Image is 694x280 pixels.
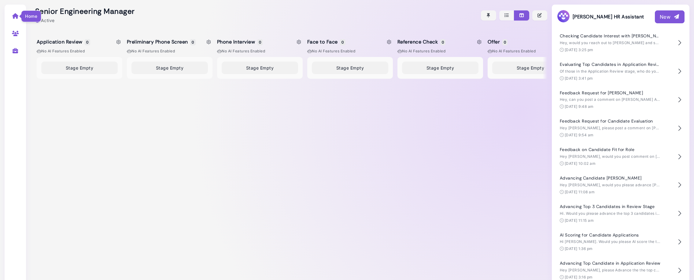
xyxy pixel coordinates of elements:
button: Feedback on Candidate Fit for Role Hey [PERSON_NAME], would you post comment on [PERSON_NAME] sha... [557,142,685,171]
span: 0 [440,39,445,45]
h4: AI Scoring for Candidate Applications [560,233,661,238]
time: [DATE] 9:54 am [565,133,594,137]
h5: Offer [488,39,507,45]
button: Feedback Request for Candidate Evaluation Hey [PERSON_NAME], please post a comment on [PERSON_NAM... [557,114,685,142]
div: Home [21,10,41,22]
h2: Senior Engineering Manager [35,7,135,16]
h4: Evaluating Top Candidates in Application Review [560,62,661,67]
h4: Advancing Top Candidate in Application Review [560,261,661,266]
time: [DATE] 3:25 pm [565,47,593,52]
time: [DATE] 11:15 am [565,218,594,223]
span: 0 [340,39,345,45]
time: [DATE] 1:36 pm [565,246,593,251]
h4: Checking Candidate Interest with [PERSON_NAME] [560,33,661,39]
span: 0 [85,39,90,45]
h5: Reference Check [397,39,445,45]
span: Hey [PERSON_NAME], would you please advance [PERSON_NAME]? [560,183,686,187]
h4: Feedback Request for [PERSON_NAME] [560,90,661,96]
h5: Preliminary Phone Screen [127,39,195,45]
h4: Advancing Top 3 Candidates in Review Stage [560,204,661,209]
div: Active [35,17,55,24]
button: Feedback Request for [PERSON_NAME] Hey, can you post a comment on [PERSON_NAME] Applicant sharing... [557,86,685,114]
span: Stage Empty [517,65,544,71]
h4: Advancing Candidate [PERSON_NAME] [560,176,661,181]
button: AI Scoring for Candidate Applications Hi [PERSON_NAME]. Would you please AI score the two candida... [557,228,685,256]
time: [DATE] 10:02 am [565,161,596,166]
time: [DATE] 9:48 am [565,104,594,109]
time: [DATE] 11:08 am [565,190,595,194]
button: Checking Candidate Interest with [PERSON_NAME] Hey, would you reach out to [PERSON_NAME] and see ... [557,29,685,57]
span: 0 [190,39,195,45]
span: 0 [502,39,508,45]
span: No AI Features enabled [217,48,265,54]
button: Evaluating Top Candidates in Application Review Of those in the Application Review stage, who do ... [557,57,685,86]
h4: Feedback Request for Candidate Evaluation [560,119,661,124]
h4: Feedback on Candidate Fit for Role [560,147,661,152]
span: No AI Features enabled [37,48,85,54]
span: No AI Features enabled [488,48,536,54]
button: Advancing Candidate [PERSON_NAME] Hey [PERSON_NAME], would you please advance [PERSON_NAME]? [DAT... [557,171,685,199]
div: New [660,13,680,21]
span: No AI Features enabled [127,48,175,54]
span: Stage Empty [336,65,364,71]
button: New [655,10,685,23]
h5: Application Review [37,39,89,45]
h5: Phone Interview [217,39,262,45]
button: Advancing Top 3 Candidates in Review Stage Hi. Would you please advance the top 3 candidates in t... [557,199,685,228]
a: Home [6,8,25,24]
time: [DATE] 3:41 pm [565,76,593,81]
span: No AI Features enabled [397,48,445,54]
h3: [PERSON_NAME] HR Assistant [557,9,644,24]
span: 0 [257,39,263,45]
h5: Face to Face [307,39,345,45]
span: Stage Empty [66,65,93,71]
span: Stage Empty [246,65,274,71]
span: Stage Empty [156,65,183,71]
span: Stage Empty [426,65,454,71]
time: [DATE] 3:16 pm [565,275,593,279]
span: No AI Features enabled [307,48,355,54]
